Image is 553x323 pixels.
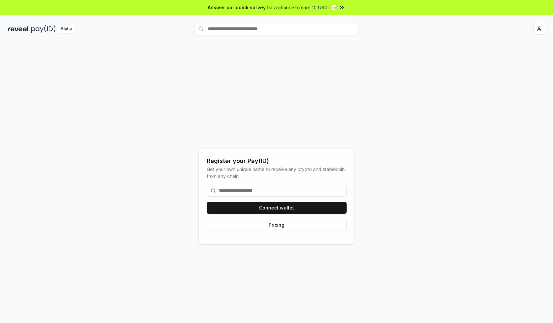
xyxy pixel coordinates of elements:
[267,4,337,11] span: for a chance to earn 10 USDT 📝
[31,25,56,33] img: pay_id
[208,4,266,11] span: Answer our quick survey
[207,219,347,231] button: Pricing
[207,202,347,214] button: Connect wallet
[207,156,347,166] div: Register your Pay(ID)
[8,25,30,33] img: reveel_dark
[57,25,75,33] div: Alpha
[207,166,347,179] div: Get your own unique name to receive any crypto and stablecoin, from any chain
